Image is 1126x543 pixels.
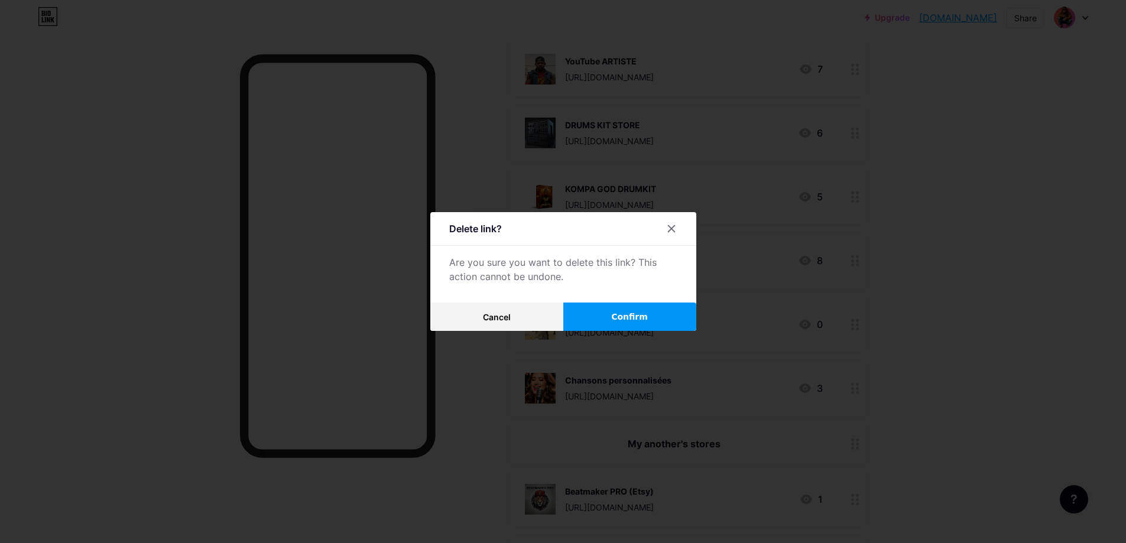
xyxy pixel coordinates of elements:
div: Are you sure you want to delete this link? This action cannot be undone. [449,255,677,284]
button: Confirm [563,303,696,331]
span: Confirm [611,311,648,323]
div: Delete link? [449,222,502,236]
button: Cancel [430,303,563,331]
span: Cancel [483,312,511,322]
